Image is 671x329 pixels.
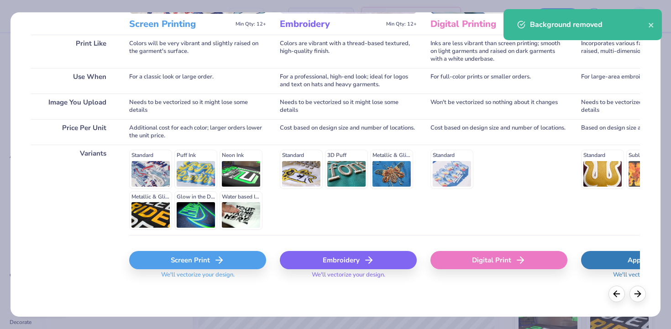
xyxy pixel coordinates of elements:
div: Additional cost for each color; larger orders lower the unit price. [129,119,266,145]
div: For a classic look or large order. [129,68,266,94]
div: Embroidery [280,251,417,269]
div: Screen Print [129,251,266,269]
div: Cost based on design size and number of locations. [280,119,417,145]
div: Image You Upload [31,94,115,119]
span: Min Qty: 12+ [386,21,417,27]
div: Background removed [530,19,648,30]
div: Won't be vectorized so nothing about it changes [430,94,567,119]
button: close [648,19,655,30]
span: We'll vectorize your design. [308,271,389,284]
div: Cost based on design size and number of locations. [430,119,567,145]
div: Price Per Unit [31,119,115,145]
div: Colors will be very vibrant and slightly raised on the garment's surface. [129,35,266,68]
h3: Embroidery [280,18,383,30]
div: Variants [31,145,115,235]
div: Inks are less vibrant than screen printing; smooth on light garments and raised on dark garments ... [430,35,567,68]
div: Digital Print [430,251,567,269]
div: For a professional, high-end look; ideal for logos and text on hats and heavy garments. [280,68,417,94]
div: Needs to be vectorized so it might lose some details [129,94,266,119]
div: Print Like [31,35,115,68]
div: Needs to be vectorized so it might lose some details [280,94,417,119]
span: Min Qty: 12+ [236,21,266,27]
span: We'll vectorize your design. [157,271,238,284]
div: Colors are vibrant with a thread-based textured, high-quality finish. [280,35,417,68]
h3: Digital Printing [430,18,533,30]
h3: Screen Printing [129,18,232,30]
div: Use When [31,68,115,94]
div: For full-color prints or smaller orders. [430,68,567,94]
